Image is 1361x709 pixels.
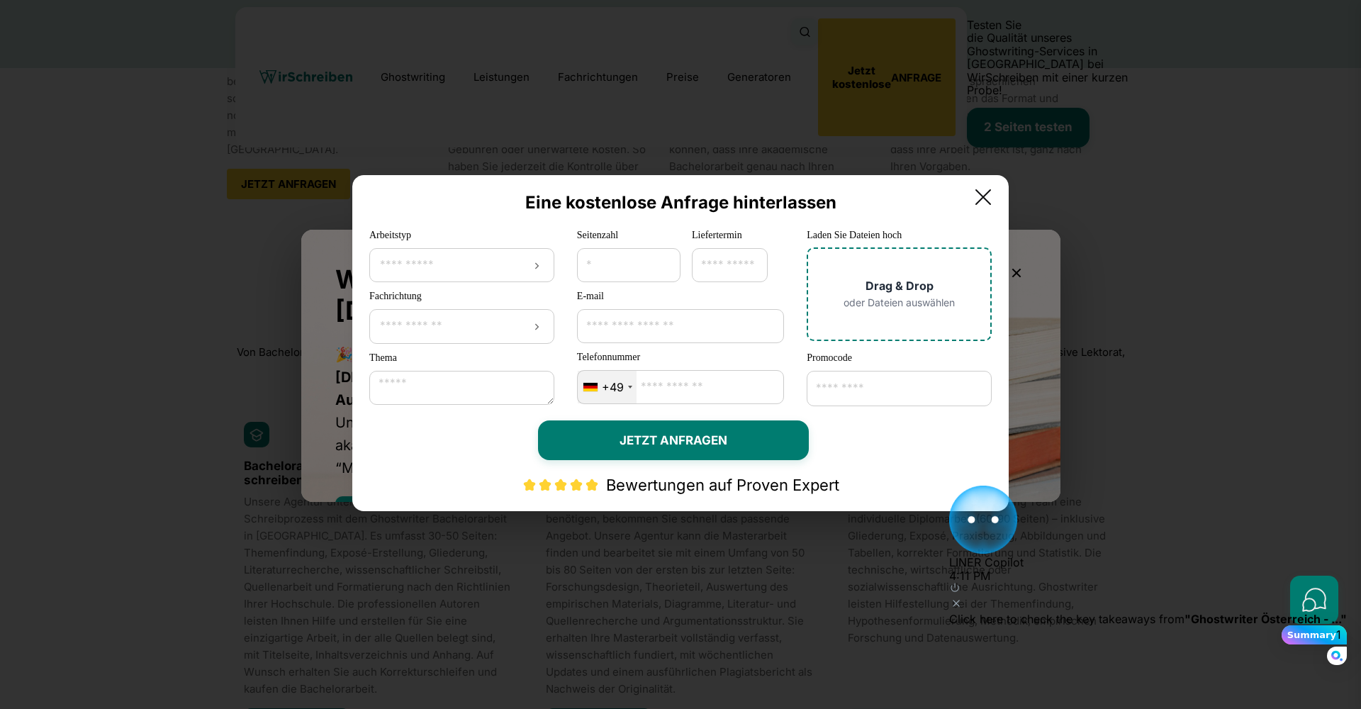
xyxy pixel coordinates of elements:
a: Bewertungen auf Proven Expert [606,476,839,494]
img: kw5qUIzAtweR6C8lKQkIe0vEIfeARuxuxdBpp1hcrtv4QoexDvR990PIEeyslzbUqeTftvywTQGHEN1dcAAAAASUVORK5CYII= [949,486,1017,554]
button: JETZT ANFRAGEN [538,420,809,460]
h2: Eine kostenlose Anfrage hinterlassen [369,192,992,213]
span: oder Dateien auswählen [844,297,955,309]
label: Promocode [807,350,992,367]
div: Click here to check the key takeaways from [949,613,1347,625]
label: Laden Sie Dateien hoch [807,227,902,244]
label: Fachrichtung [369,288,422,305]
label: Seitenzahl [577,227,680,244]
div: +49 [602,381,624,393]
label: Telefonnummer [577,349,784,366]
div: Summary [1287,629,1336,642]
label: Liefertermin [692,227,742,244]
img: stars [522,478,599,492]
label: Thema [369,350,554,367]
span: Drag & Drop [866,279,934,293]
div: 1 [1336,628,1341,641]
b: "Ghostwriter Österreich - ..." [1184,612,1347,626]
button: Drag & Drop oder Dateien auswählen [831,271,968,318]
div: 4:11 PM [949,569,1347,582]
label: E-mail [577,288,784,305]
div: LINER Copilot [949,556,1347,569]
label: Arbeitstyp [369,227,411,244]
div: Telephone country code [578,371,637,403]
